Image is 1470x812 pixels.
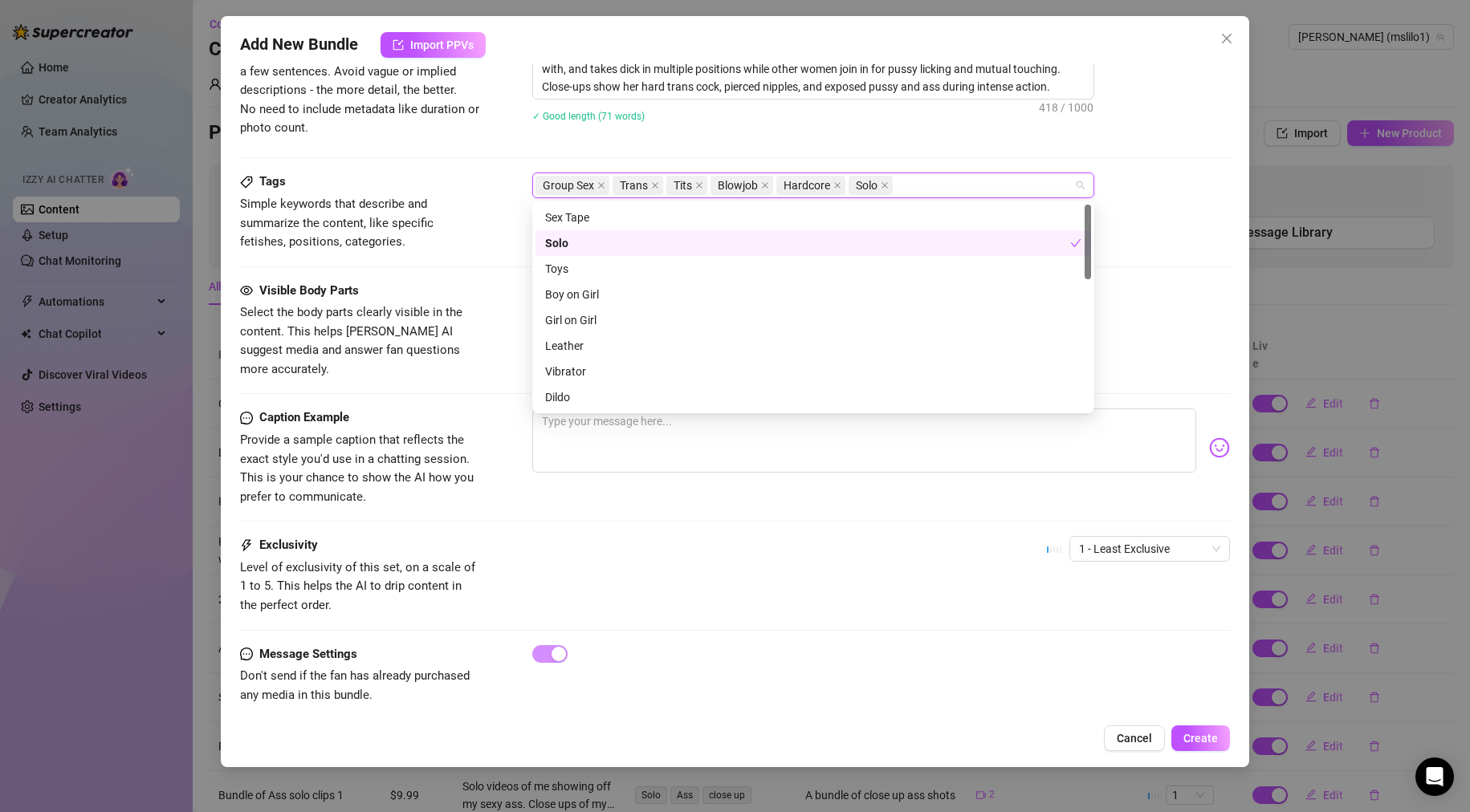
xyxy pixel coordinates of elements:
[240,432,474,504] span: Provide a sample caption that reflects the exact style you'd use in a chatting session. This is y...
[776,176,845,195] span: Hardcore
[545,234,1070,252] div: Solo
[240,560,475,612] span: Level of exclusivity of this set, on a scale of 1 to 5. This helps the AI to drip content in the ...
[535,256,1091,282] div: Toys
[535,307,1091,333] div: Girl on Girl
[240,305,462,376] span: Select the body parts clearly visible in the content. This helps [PERSON_NAME] AI suggest media a...
[240,408,253,428] span: message
[393,39,404,51] span: import
[259,174,286,189] strong: Tags
[240,197,434,249] span: Simple keywords that describe and summarize the content, like specific fetishes, positions, categ...
[381,32,486,58] button: Import PPVs
[545,388,1081,406] div: Dildo
[240,176,253,189] span: tag
[535,205,1091,230] div: Sex Tape
[545,260,1081,278] div: Toys
[1214,26,1240,51] button: Close
[613,176,663,195] span: Trans
[535,282,1091,307] div: Boy on Girl
[535,384,1091,410] div: Dildo
[833,181,841,189] span: close
[1220,32,1233,45] span: close
[259,647,357,661] strong: Message Settings
[240,536,253,555] span: thunderbolt
[545,363,1081,380] div: Vibrator
[1209,437,1230,458] img: svg%3e
[545,337,1081,355] div: Leather
[543,177,594,194] span: Group Sex
[535,333,1091,359] div: Leather
[240,32,358,58] span: Add New Bundle
[1079,537,1220,561] span: 1 - Least Exclusive
[240,45,479,135] span: Write a detailed description of the content in a few sentences. Avoid vague or implied descriptio...
[240,668,470,702] span: Don't send if the fan has already purchased any media in this bundle.
[532,111,645,122] span: ✓ Good length (71 words)
[1415,757,1454,796] div: Open Intercom Messenger
[784,177,830,194] span: Hardcore
[535,230,1091,256] div: Solo
[259,283,359,298] strong: Visible Body Parts
[651,181,659,189] span: close
[718,177,758,194] span: Blowjob
[620,177,648,194] span: Trans
[1117,732,1152,745] span: Cancel
[1214,32,1240,45] span: Close
[535,359,1091,384] div: Vibrator
[849,176,893,195] span: Solo
[881,181,889,189] span: close
[1104,725,1165,751] button: Cancel
[711,176,773,195] span: Blowjob
[597,181,605,189] span: close
[1183,732,1218,745] span: Create
[259,410,349,424] strong: Caption Example
[666,176,707,195] span: Tits
[240,645,253,664] span: message
[535,176,609,195] span: Group Sex
[240,284,253,297] span: eye
[695,181,703,189] span: close
[259,538,318,552] strong: Exclusivity
[1171,725,1230,751] button: Create
[674,177,692,194] span: Tits
[1070,238,1081,249] span: check
[545,286,1081,303] div: Boy on Girl
[545,209,1081,226] div: Sex Tape
[761,181,769,189] span: close
[410,39,474,51] span: Import PPVs
[856,177,878,194] span: Solo
[545,311,1081,329] div: Girl on Girl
